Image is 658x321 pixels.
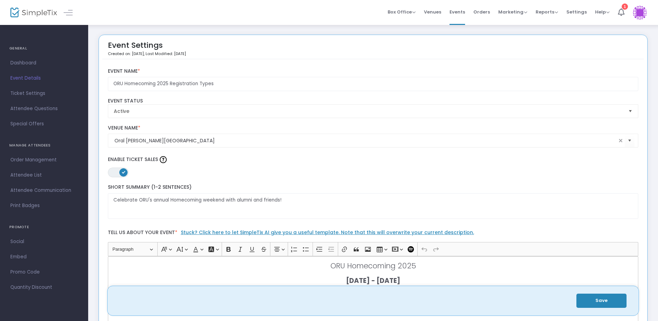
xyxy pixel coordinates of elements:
span: Special Offers [10,119,78,128]
span: Promo Code [10,268,78,277]
button: Select [625,134,634,148]
span: Ticket Settings [10,89,78,98]
div: Editor toolbar [108,242,639,256]
div: 1 [622,3,628,10]
span: clear [617,136,625,145]
label: Event Status [108,98,639,104]
label: Enable Ticket Sales [108,154,639,165]
span: Active [114,108,623,115]
span: Short Summary (1-2 Sentences) [108,184,192,190]
button: Save [576,294,627,308]
span: Embed [10,252,78,261]
div: Event Settings [108,38,186,59]
span: Box Office [388,9,416,15]
span: , Last Modified: [DATE] [144,51,186,56]
span: Orders [473,3,490,21]
img: question-mark [160,156,167,163]
a: Stuck? Click here to let SimpleTix AI give you a useful template. Note that this will overwrite y... [181,229,474,236]
span: Social [10,237,78,246]
span: Help [595,9,610,15]
label: Event Name [108,68,639,74]
p: Created on: [DATE] [108,51,186,57]
button: Paragraph [109,244,156,255]
h4: GENERAL [9,42,79,55]
h4: PROMOTE [9,220,79,234]
span: Marketing [498,9,527,15]
span: Attendee Communication [10,186,78,195]
strong: [DATE] - [DATE] [346,276,400,285]
span: Settings [566,3,587,21]
input: Enter Event Name [108,77,639,91]
span: Venues [424,3,441,21]
span: Attendee List [10,171,78,180]
span: Attendee Questions [10,104,78,113]
input: Select Venue [114,137,617,144]
label: Venue Name [108,125,639,131]
h4: MANAGE ATTENDEES [9,139,79,152]
span: Events [450,3,465,21]
span: Paragraph [112,245,148,253]
span: Quantity Discount [10,283,78,292]
span: Event Details [10,74,78,83]
label: Tell us about your event [104,226,642,242]
span: ORU Homecoming 2025 [331,261,416,271]
span: Dashboard [10,59,78,68]
button: Select [625,105,635,118]
span: Order Management [10,155,78,164]
span: Reports [536,9,558,15]
span: Print Badges [10,201,78,210]
span: ON [122,170,125,174]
